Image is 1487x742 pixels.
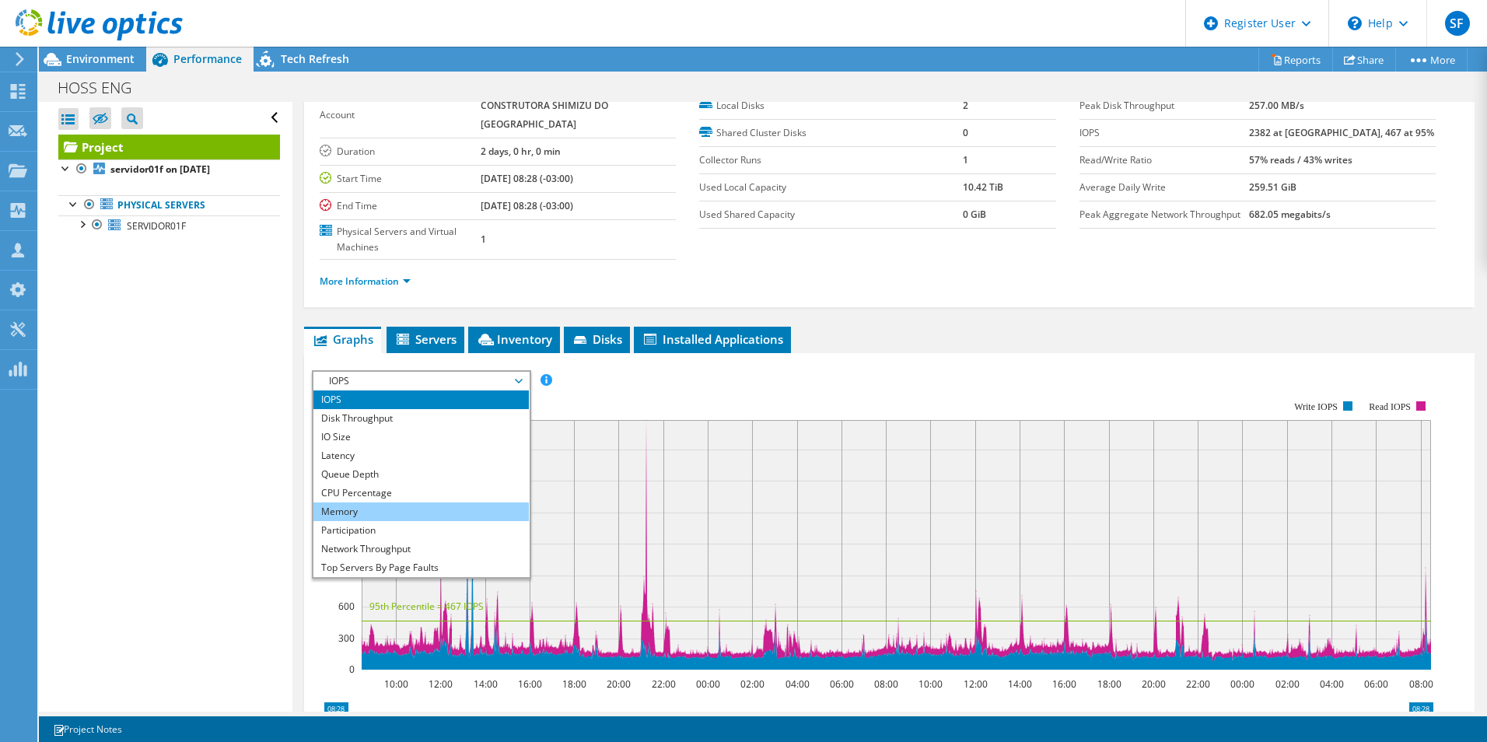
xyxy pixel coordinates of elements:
[1319,677,1343,691] text: 04:00
[320,144,481,159] label: Duration
[313,484,529,502] li: CPU Percentage
[428,677,452,691] text: 12:00
[320,224,481,255] label: Physical Servers and Virtual Machines
[1141,677,1165,691] text: 20:00
[1079,125,1250,141] label: IOPS
[313,446,529,465] li: Latency
[572,331,622,347] span: Disks
[1258,47,1333,72] a: Reports
[1249,208,1331,221] b: 682.05 megabits/s
[320,107,481,123] label: Account
[312,331,373,347] span: Graphs
[1079,152,1250,168] label: Read/Write Ratio
[1395,47,1468,72] a: More
[785,677,809,691] text: 04:00
[58,135,280,159] a: Project
[1230,677,1254,691] text: 00:00
[695,677,719,691] text: 00:00
[699,180,963,195] label: Used Local Capacity
[313,428,529,446] li: IO Size
[1079,180,1250,195] label: Average Daily Write
[321,372,521,390] span: IOPS
[320,275,411,288] a: More Information
[699,98,963,114] label: Local Disks
[127,219,186,233] span: SERVIDOR01F
[1079,207,1250,222] label: Peak Aggregate Network Throughput
[58,159,280,180] a: servidor01f on [DATE]
[1007,677,1031,691] text: 14:00
[963,677,987,691] text: 12:00
[473,677,497,691] text: 14:00
[394,331,457,347] span: Servers
[517,677,541,691] text: 16:00
[481,199,573,212] b: [DATE] 08:28 (-03:00)
[281,51,349,66] span: Tech Refresh
[313,409,529,428] li: Disk Throughput
[1348,16,1362,30] svg: \n
[58,195,280,215] a: Physical Servers
[66,51,135,66] span: Environment
[313,540,529,558] li: Network Throughput
[481,145,561,158] b: 2 days, 0 hr, 0 min
[651,677,675,691] text: 22:00
[963,153,968,166] b: 1
[320,171,481,187] label: Start Time
[481,172,573,185] b: [DATE] 08:28 (-03:00)
[1249,99,1304,112] b: 257.00 MB/s
[1332,47,1396,72] a: Share
[1275,677,1299,691] text: 02:00
[699,125,963,141] label: Shared Cluster Disks
[699,207,963,222] label: Used Shared Capacity
[873,677,897,691] text: 08:00
[1079,98,1250,114] label: Peak Disk Throughput
[320,198,481,214] label: End Time
[1369,401,1411,412] text: Read IOPS
[476,331,552,347] span: Inventory
[173,51,242,66] span: Performance
[338,600,355,613] text: 600
[829,677,853,691] text: 06:00
[110,163,210,176] b: servidor01f on [DATE]
[1249,180,1296,194] b: 259.51 GiB
[1097,677,1121,691] text: 18:00
[699,152,963,168] label: Collector Runs
[51,79,156,96] h1: HOSS ENG
[1294,401,1338,412] text: Write IOPS
[1249,126,1434,139] b: 2382 at [GEOGRAPHIC_DATA], 467 at 95%
[1408,677,1433,691] text: 08:00
[963,208,986,221] b: 0 GiB
[338,632,355,645] text: 300
[918,677,942,691] text: 10:00
[383,677,408,691] text: 10:00
[369,600,484,613] text: 95th Percentile = 467 IOPS
[42,719,133,739] a: Project Notes
[642,331,783,347] span: Installed Applications
[313,390,529,409] li: IOPS
[740,677,764,691] text: 02:00
[1185,677,1209,691] text: 22:00
[313,558,529,577] li: Top Servers By Page Faults
[1445,11,1470,36] span: SF
[606,677,630,691] text: 20:00
[313,465,529,484] li: Queue Depth
[349,663,355,676] text: 0
[562,677,586,691] text: 18:00
[963,180,1003,194] b: 10.42 TiB
[481,233,486,246] b: 1
[313,521,529,540] li: Participation
[1051,677,1076,691] text: 16:00
[963,99,968,112] b: 2
[58,215,280,236] a: SERVIDOR01F
[313,502,529,521] li: Memory
[963,126,968,139] b: 0
[481,99,608,131] b: CONSTRUTORA SHIMIZU DO [GEOGRAPHIC_DATA]
[1363,677,1387,691] text: 06:00
[1249,153,1352,166] b: 57% reads / 43% writes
